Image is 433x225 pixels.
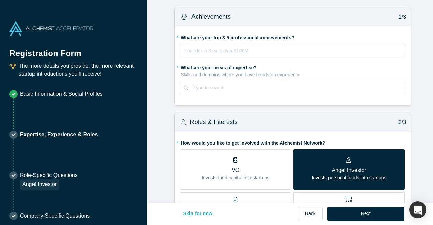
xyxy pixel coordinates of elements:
[9,21,93,36] img: Alchemist Accelerator Logo
[9,40,138,60] h1: Registration Form
[190,118,238,127] h3: Roles & Interests
[180,44,405,57] div: rdw-wrapper
[191,12,231,21] h3: Achievements
[312,166,386,174] p: Angel Investor
[202,174,269,181] p: Invests fund capital into startups
[180,137,405,147] label: How would you like to get involved with the Alchemist Network?
[20,212,90,220] p: Company-Specific Questions
[312,174,386,181] p: Invests personal funds into startups
[395,118,406,127] p: 2/3
[298,207,323,221] button: Back
[20,131,98,139] p: Expertise, Experience & Roles
[20,90,103,98] p: Basic Information & Social Profiles
[327,207,404,221] button: Next
[202,166,269,174] p: VC
[395,13,406,21] p: 1/3
[19,62,138,78] p: The more details you provide, the more relevant startup introductions you’ll receive!
[185,47,401,60] div: rdw-editor
[176,207,220,221] button: Skip for now
[180,62,405,78] label: What are your areas of expertise?
[20,179,59,190] div: Angel Investor
[181,71,405,78] p: Skills and domains where you have hands-on experience
[180,32,405,41] label: What are your top 3-5 professional achievements?
[20,171,78,179] p: Role-Specific Questions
